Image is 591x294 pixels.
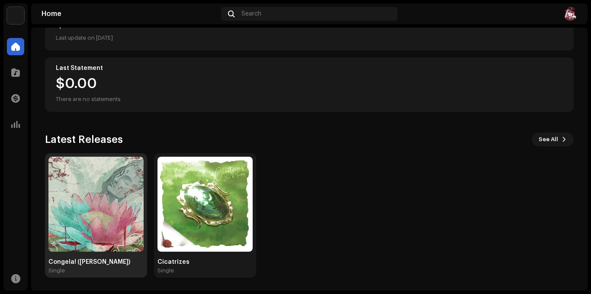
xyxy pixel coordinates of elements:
div: Last update on [DATE] [56,33,563,43]
span: Search [241,10,261,17]
img: 90b3aa01-7bbb-4e85-b4a1-d2a28317e3fd [48,157,144,252]
button: See All [532,133,574,146]
div: Last Statement [56,65,563,72]
h3: Latest Releases [45,133,123,146]
img: de0d2825-999c-4937-b35a-9adca56ee094 [7,7,24,24]
div: Congela! ([PERSON_NAME]) [48,259,144,266]
re-o-card-value: Last Statement [45,57,574,112]
img: eeae45ee-2c63-4f14-ac0a-36bd69bb2a5e [157,157,253,252]
div: Single [157,267,174,274]
span: See All [539,131,558,148]
div: Cicatrizes [157,259,253,266]
div: Single [48,267,65,274]
div: There are no statements [56,94,121,104]
div: Home [42,10,218,17]
img: b8c8f597-ee37-4590-ab9d-1f8598055893 [563,7,577,21]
